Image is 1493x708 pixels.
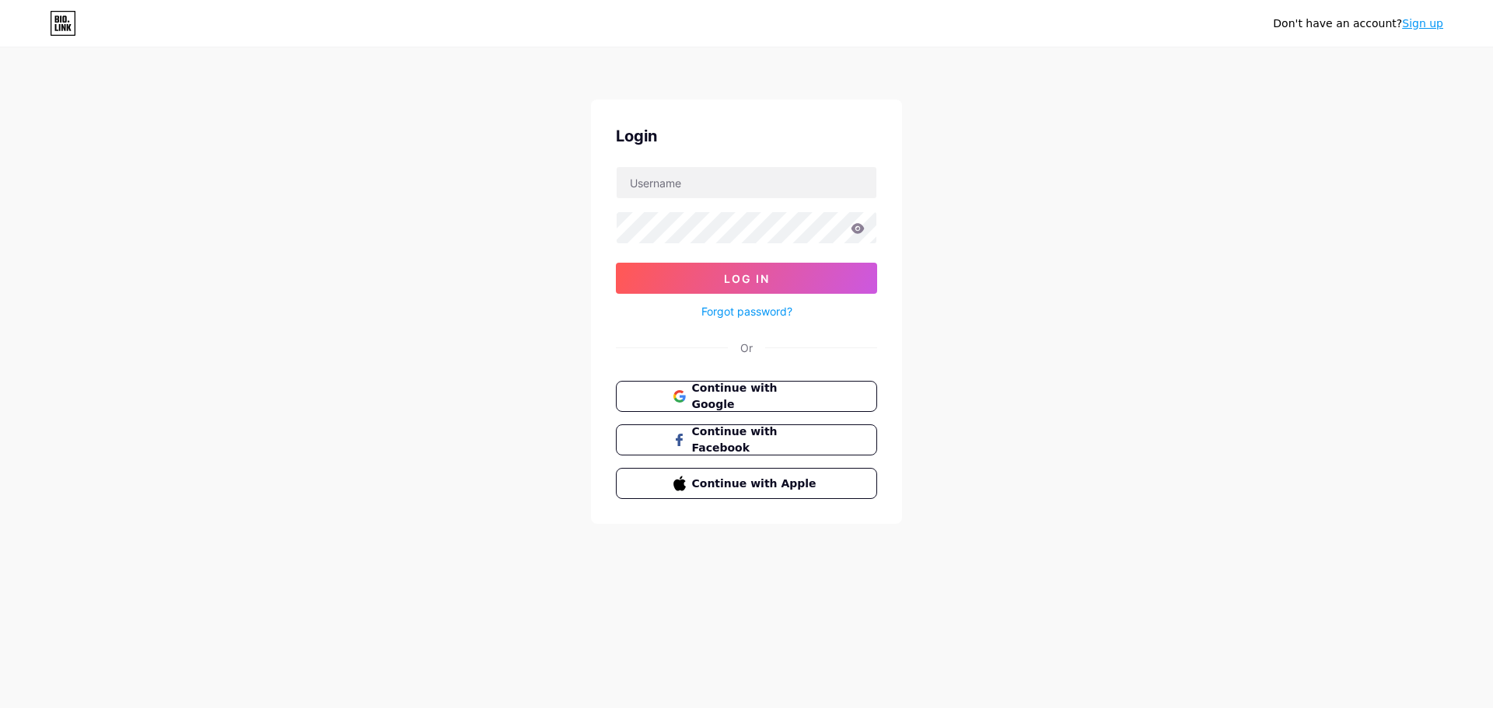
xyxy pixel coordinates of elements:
[616,263,877,294] button: Log In
[616,468,877,499] button: Continue with Apple
[617,167,876,198] input: Username
[740,340,753,356] div: Or
[616,124,877,148] div: Login
[616,381,877,412] button: Continue with Google
[692,424,820,456] span: Continue with Facebook
[692,380,820,413] span: Continue with Google
[692,476,820,492] span: Continue with Apple
[724,272,770,285] span: Log In
[1273,16,1443,32] div: Don't have an account?
[616,424,877,455] button: Continue with Facebook
[701,303,792,319] a: Forgot password?
[1402,17,1443,30] a: Sign up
